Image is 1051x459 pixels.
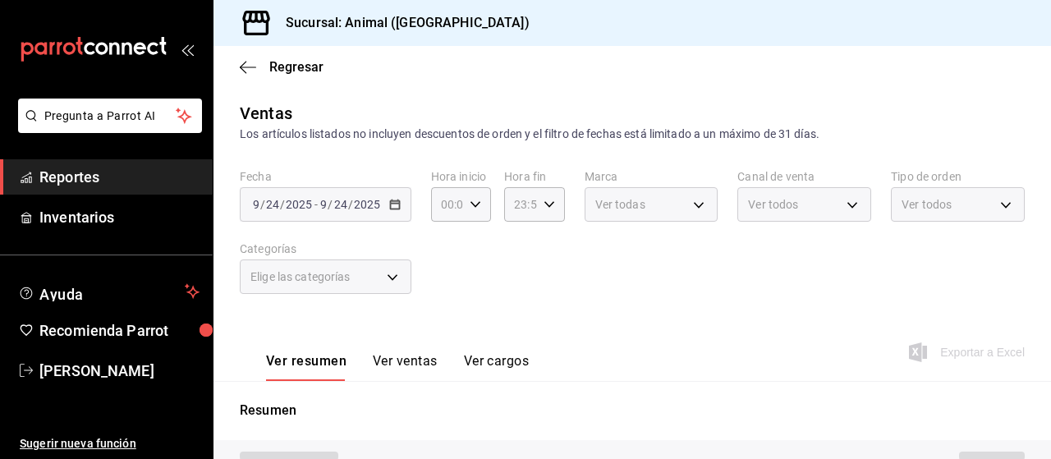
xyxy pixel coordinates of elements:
[250,269,351,285] span: Elige las categorías
[285,198,313,211] input: ----
[269,59,324,75] span: Regresar
[240,401,1025,420] p: Resumen
[902,196,952,213] span: Ver todos
[44,108,177,125] span: Pregunta a Parrot AI
[240,101,292,126] div: Ventas
[39,319,200,342] span: Recomienda Parrot
[39,282,178,301] span: Ayuda
[39,206,200,228] span: Inventarios
[20,435,200,452] span: Sugerir nueva función
[353,198,381,211] input: ----
[595,196,645,213] span: Ver todas
[240,171,411,182] label: Fecha
[240,59,324,75] button: Regresar
[260,198,265,211] span: /
[273,13,530,33] h3: Sucursal: Animal ([GEOGRAPHIC_DATA])
[18,99,202,133] button: Pregunta a Parrot AI
[181,43,194,56] button: open_drawer_menu
[333,198,348,211] input: --
[280,198,285,211] span: /
[431,171,491,182] label: Hora inicio
[585,171,718,182] label: Marca
[737,171,871,182] label: Canal de venta
[265,198,280,211] input: --
[748,196,798,213] span: Ver todos
[240,243,411,255] label: Categorías
[240,126,1025,143] div: Los artículos listados no incluyen descuentos de orden y el filtro de fechas está limitado a un m...
[464,353,530,381] button: Ver cargos
[266,353,347,381] button: Ver resumen
[891,171,1025,182] label: Tipo de orden
[314,198,318,211] span: -
[373,353,438,381] button: Ver ventas
[328,198,333,211] span: /
[319,198,328,211] input: --
[348,198,353,211] span: /
[39,360,200,382] span: [PERSON_NAME]
[266,353,529,381] div: navigation tabs
[39,166,200,188] span: Reportes
[504,171,564,182] label: Hora fin
[11,119,202,136] a: Pregunta a Parrot AI
[252,198,260,211] input: --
